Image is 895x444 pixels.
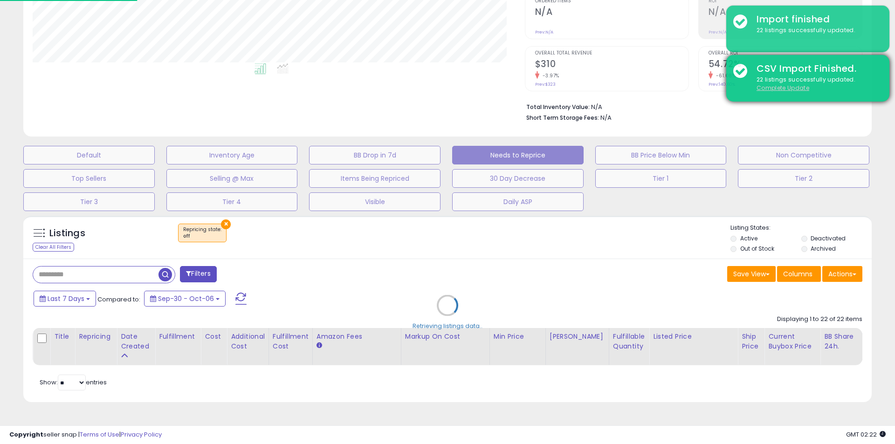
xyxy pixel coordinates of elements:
span: N/A [600,113,612,122]
small: Prev: N/A [535,29,553,35]
div: 22 listings successfully updated. [750,26,882,35]
span: 2025-10-14 02:22 GMT [846,430,886,439]
div: 22 listings successfully updated. [750,75,882,93]
b: Total Inventory Value: [526,103,590,111]
a: Terms of Use [80,430,119,439]
span: Overall ROI [709,51,862,56]
div: Retrieving listings data.. [413,321,482,330]
small: Prev: 140.60% [709,82,735,87]
li: N/A [526,101,855,112]
b: Short Term Storage Fees: [526,114,599,122]
button: Daily ASP [452,192,584,211]
h2: N/A [535,7,688,19]
button: Visible [309,192,441,211]
h2: $310 [535,59,688,71]
button: Top Sellers [23,169,155,188]
button: Needs to Reprice [452,146,584,164]
strong: Copyright [9,430,43,439]
button: Items Being Repriced [309,169,441,188]
div: Import finished [750,13,882,26]
button: Tier 1 [595,169,727,188]
button: Tier 2 [738,169,869,188]
div: seller snap | | [9,430,162,439]
button: Default [23,146,155,164]
small: Prev: $323 [535,82,556,87]
h2: 54.72% [709,59,862,71]
button: Tier 4 [166,192,298,211]
button: Inventory Age [166,146,298,164]
button: Selling @ Max [166,169,298,188]
small: -61.08% [713,72,736,79]
small: -3.97% [539,72,559,79]
button: BB Price Below Min [595,146,727,164]
a: Privacy Policy [121,430,162,439]
div: CSV Import Finished. [750,62,882,75]
button: 30 Day Decrease [452,169,584,188]
button: Non Competitive [738,146,869,164]
h2: N/A [709,7,862,19]
button: Tier 3 [23,192,155,211]
span: Overall Total Revenue [535,51,688,56]
button: BB Drop in 7d [309,146,441,164]
u: Complete Update [757,84,809,92]
small: Prev: N/A [709,29,727,35]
